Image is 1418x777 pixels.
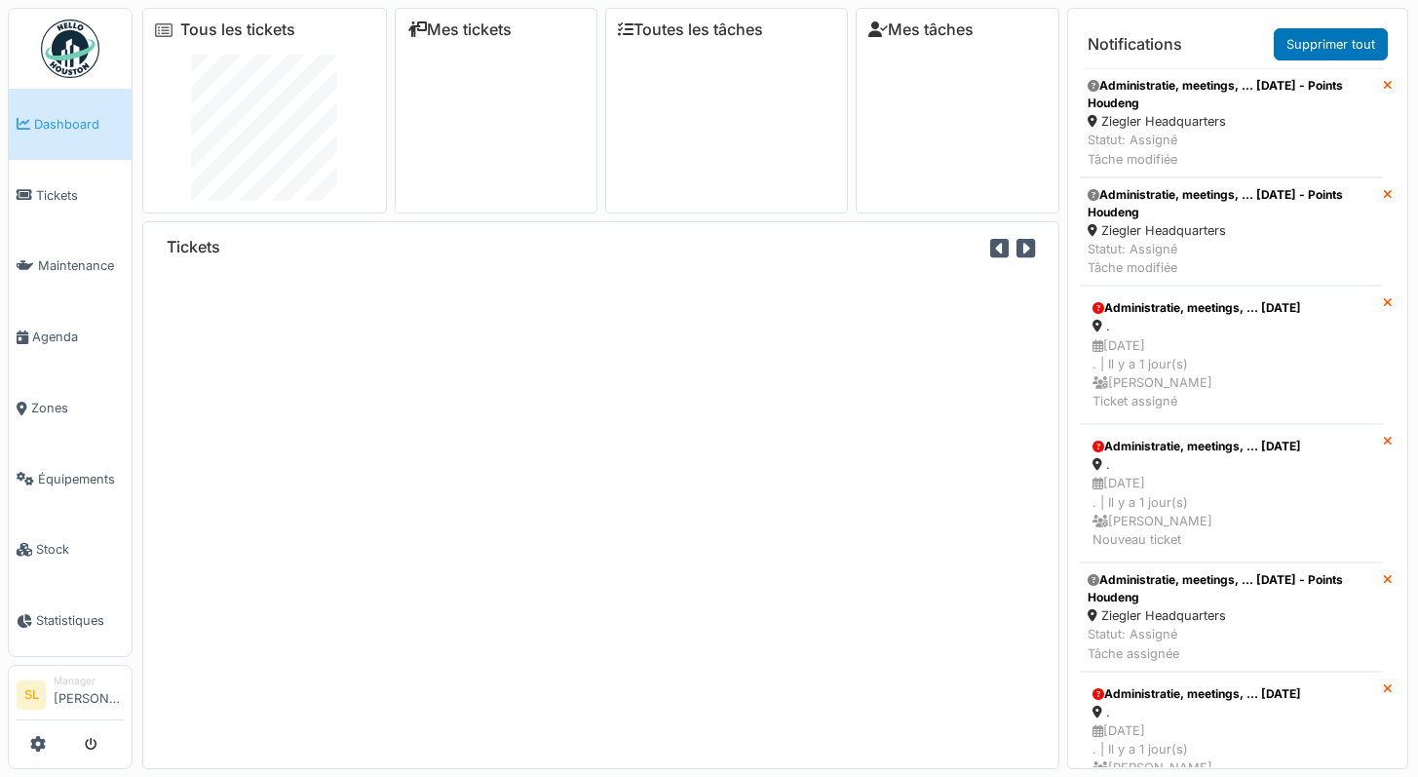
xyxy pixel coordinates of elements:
[54,674,124,716] li: [PERSON_NAME]
[9,89,132,160] a: Dashboard
[9,372,132,444] a: Zones
[1088,625,1375,662] div: Statut: Assigné Tâche assignée
[36,186,124,205] span: Tickets
[1092,317,1370,335] div: .
[36,611,124,630] span: Statistiques
[17,680,46,710] li: SL
[1088,606,1375,625] div: Ziegler Headquarters
[36,540,124,559] span: Stock
[407,20,512,39] a: Mes tickets
[9,231,132,302] a: Maintenance
[41,19,99,78] img: Badge_color-CXgf-gQk.svg
[32,328,124,346] span: Agenda
[1088,77,1375,112] div: Administratie, meetings, ... [DATE] - Points Houdeng
[1080,177,1383,287] a: Administratie, meetings, ... [DATE] - Points Houdeng Ziegler Headquarters Statut: AssignéTâche mo...
[1080,286,1383,424] a: Administratie, meetings, ... [DATE] . [DATE]. | Il y a 1 jour(s) [PERSON_NAME]Ticket assigné
[1092,685,1370,703] div: Administratie, meetings, ... [DATE]
[180,20,295,39] a: Tous les tickets
[1092,336,1370,411] div: [DATE] . | Il y a 1 jour(s) [PERSON_NAME] Ticket assigné
[1274,28,1388,60] a: Supprimer tout
[38,256,124,275] span: Maintenance
[9,301,132,372] a: Agenda
[1092,299,1370,317] div: Administratie, meetings, ... [DATE]
[1080,563,1383,672] a: Administratie, meetings, ... [DATE] - Points Houdeng Ziegler Headquarters Statut: AssignéTâche as...
[38,470,124,488] span: Équipements
[9,444,132,515] a: Équipements
[1092,438,1370,455] div: Administratie, meetings, ... [DATE]
[618,20,763,39] a: Toutes les tâches
[54,674,124,688] div: Manager
[1088,571,1375,606] div: Administratie, meetings, ... [DATE] - Points Houdeng
[1088,35,1182,54] h6: Notifications
[9,160,132,231] a: Tickets
[9,515,132,586] a: Stock
[1080,424,1383,563] a: Administratie, meetings, ... [DATE] . [DATE]. | Il y a 1 jour(s) [PERSON_NAME]Nouveau ticket
[17,674,124,720] a: SL Manager[PERSON_NAME]
[1080,68,1383,177] a: Administratie, meetings, ... [DATE] - Points Houdeng Ziegler Headquarters Statut: AssignéTâche mo...
[31,399,124,417] span: Zones
[1088,240,1375,277] div: Statut: Assigné Tâche modifiée
[1088,112,1375,131] div: Ziegler Headquarters
[1092,703,1370,721] div: .
[1088,221,1375,240] div: Ziegler Headquarters
[34,115,124,134] span: Dashboard
[9,585,132,656] a: Statistiques
[1092,455,1370,474] div: .
[167,238,220,256] h6: Tickets
[1088,186,1375,221] div: Administratie, meetings, ... [DATE] - Points Houdeng
[868,20,974,39] a: Mes tâches
[1092,474,1370,549] div: [DATE] . | Il y a 1 jour(s) [PERSON_NAME] Nouveau ticket
[1088,131,1375,168] div: Statut: Assigné Tâche modifiée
